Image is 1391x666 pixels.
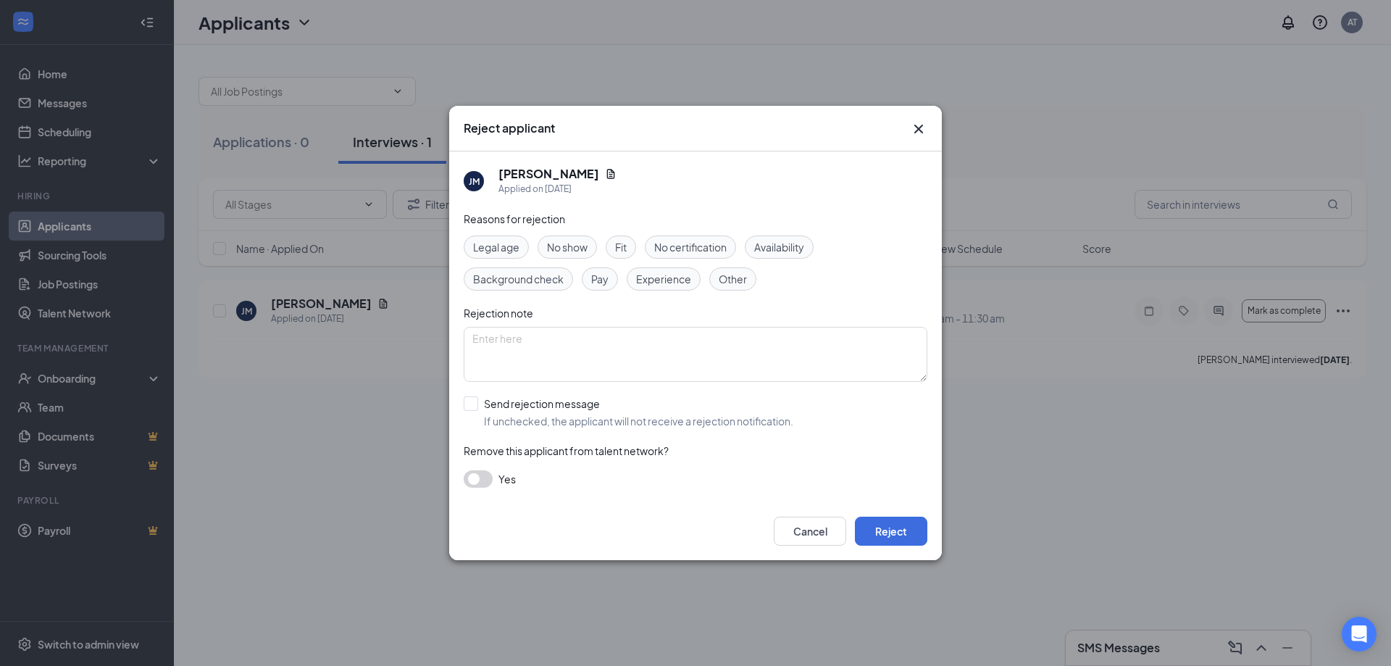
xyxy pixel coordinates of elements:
[464,444,669,457] span: Remove this applicant from talent network?
[473,271,564,287] span: Background check
[910,120,927,138] svg: Cross
[654,239,727,255] span: No certification
[615,239,627,255] span: Fit
[498,470,516,488] span: Yes
[547,239,588,255] span: No show
[1342,617,1377,652] div: Open Intercom Messenger
[498,182,617,196] div: Applied on [DATE]
[473,239,519,255] span: Legal age
[855,517,927,546] button: Reject
[605,168,617,180] svg: Document
[464,212,565,225] span: Reasons for rejection
[591,271,609,287] span: Pay
[469,175,480,188] div: JM
[464,307,533,320] span: Rejection note
[464,120,555,136] h3: Reject applicant
[498,166,599,182] h5: [PERSON_NAME]
[719,271,747,287] span: Other
[774,517,846,546] button: Cancel
[910,120,927,138] button: Close
[636,271,691,287] span: Experience
[754,239,804,255] span: Availability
